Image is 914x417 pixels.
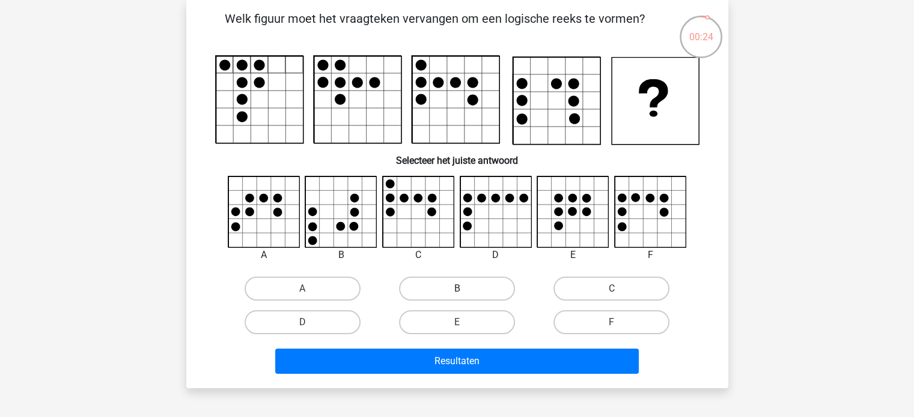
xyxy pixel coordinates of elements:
div: C [373,248,464,262]
div: D [451,248,541,262]
div: B [296,248,386,262]
div: 00:24 [678,14,724,44]
label: A [245,277,361,301]
label: E [399,310,515,334]
p: Welk figuur moet het vraagteken vervangen om een logische reeks te vormen? [206,10,664,46]
label: C [553,277,669,301]
label: D [245,310,361,334]
button: Resultaten [275,349,639,374]
h6: Selecteer het juiste antwoord [206,145,709,166]
label: B [399,277,515,301]
div: F [605,248,696,262]
label: F [553,310,669,334]
div: E [528,248,618,262]
div: A [219,248,309,262]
